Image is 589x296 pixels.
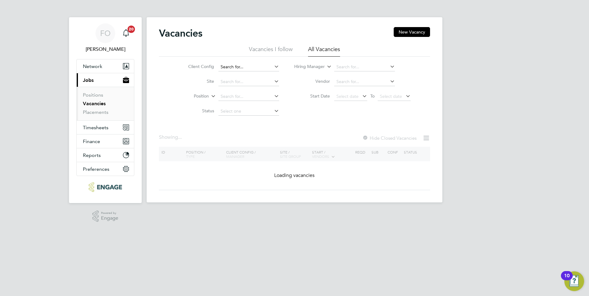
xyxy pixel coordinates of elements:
[179,78,214,84] label: Site
[179,64,214,69] label: Client Config
[218,107,279,116] input: Select one
[83,101,106,106] a: Vacancies
[77,148,134,162] button: Reports
[89,182,122,192] img: ncclondon-logo-retina.png
[564,276,570,284] div: 10
[159,27,202,39] h2: Vacancies
[77,134,134,148] button: Finance
[179,108,214,114] label: Status
[380,94,402,99] span: Select date
[218,78,279,86] input: Search for...
[83,152,101,158] span: Reports
[120,23,132,43] a: 20
[394,27,430,37] button: New Vacancy
[76,46,134,53] span: Francesca O'Riordan
[294,78,330,84] label: Vendor
[101,210,118,216] span: Powered by
[83,109,108,115] a: Placements
[76,182,134,192] a: Go to home page
[362,135,416,141] label: Hide Closed Vacancies
[77,162,134,176] button: Preferences
[100,29,111,37] span: FO
[289,64,325,70] label: Hiring Manager
[77,59,134,73] button: Network
[77,73,134,87] button: Jobs
[69,17,142,203] nav: Main navigation
[83,63,102,69] span: Network
[334,63,395,71] input: Search for...
[334,78,395,86] input: Search for...
[564,271,584,291] button: Open Resource Center, 10 new notifications
[294,93,330,99] label: Start Date
[83,92,103,98] a: Positions
[178,134,182,140] span: ...
[159,134,183,141] div: Showing
[76,23,134,53] a: FO[PERSON_NAME]
[92,210,119,222] a: Powered byEngage
[83,77,94,83] span: Jobs
[83,138,100,144] span: Finance
[336,94,359,99] span: Select date
[77,121,134,134] button: Timesheets
[249,46,293,57] li: Vacancies I follow
[83,166,109,172] span: Preferences
[308,46,340,57] li: All Vacancies
[83,125,108,130] span: Timesheets
[218,92,279,101] input: Search for...
[218,63,279,71] input: Search for...
[77,87,134,120] div: Jobs
[128,26,135,33] span: 20
[101,216,118,221] span: Engage
[173,93,209,99] label: Position
[368,92,376,100] span: To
